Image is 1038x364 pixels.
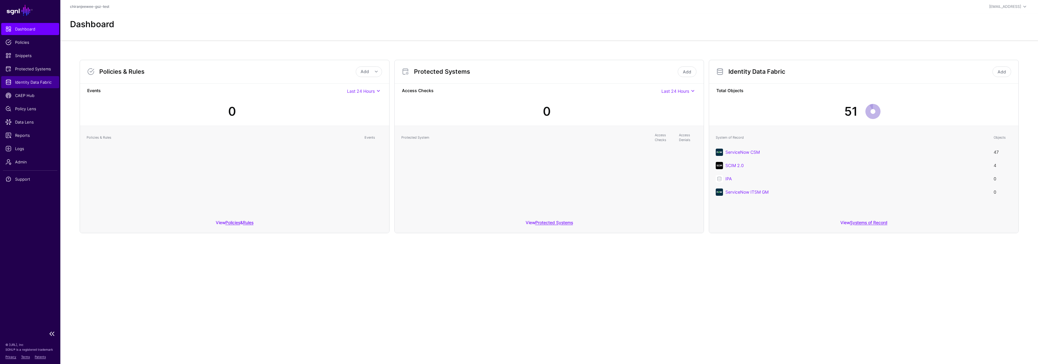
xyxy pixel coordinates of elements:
[991,146,1015,159] td: 47
[361,69,369,74] span: Add
[80,216,389,233] div: View &
[991,130,1015,146] th: Objects
[398,130,652,146] th: Protected System
[70,19,114,30] h2: Dashboard
[5,355,16,359] a: Privacy
[5,347,55,352] p: SGNL® is a registered trademark
[991,172,1015,185] td: 0
[716,149,723,156] img: svg+xml;base64,PHN2ZyB3aWR0aD0iNjQiIGhlaWdodD0iNjQiIHZpZXdCb3g9IjAgMCA2NCA2NCIgZmlsbD0ibm9uZSIgeG...
[992,66,1011,77] a: Add
[87,87,347,95] strong: Events
[4,4,57,17] a: SGNL
[243,220,253,225] a: Rules
[991,159,1015,172] td: 4
[716,162,723,169] img: svg+xml;base64,PHN2ZyB3aWR0aD0iNjQiIGhlaWdodD0iNjQiIHZpZXdCb3g9IjAgMCA2NCA2NCIgZmlsbD0ibm9uZSIgeG...
[1,89,59,101] a: CAEP Hub
[543,102,551,121] div: 0
[1,63,59,75] a: Protected Systems
[5,176,55,182] span: Support
[713,130,991,146] th: System of Record
[676,130,700,146] th: Access Denials
[716,87,1011,95] strong: Total Objects
[1,50,59,62] a: Snippets
[1,129,59,141] a: Reports
[5,79,55,85] span: Identity Data Fabric
[725,150,760,155] a: ServiceNow CSM
[5,132,55,138] span: Reports
[991,185,1015,199] td: 0
[725,176,732,181] a: IPA
[1,36,59,48] a: Policies
[725,163,744,168] a: SCIM 2.0
[225,220,240,225] a: Policies
[5,92,55,98] span: CAEP Hub
[850,220,887,225] a: Systems of Record
[99,68,356,75] h3: Policies & Rules
[678,66,696,77] a: Add
[5,39,55,45] span: Policies
[5,342,55,347] p: © [URL], Inc
[84,130,361,146] th: Policies & Rules
[725,189,769,195] a: ServiceNow ITSM GM
[1,116,59,128] a: Data Lens
[228,102,236,121] div: 0
[844,102,858,121] div: 51
[535,220,573,225] a: Protected Systems
[5,119,55,125] span: Data Lens
[728,68,991,75] h3: Identity Data Fabric
[1,156,59,168] a: Admin
[5,106,55,112] span: Policy Lens
[989,4,1021,9] div: [EMAIL_ADDRESS]
[21,355,30,359] a: Terms
[5,26,55,32] span: Dashboard
[5,159,55,165] span: Admin
[661,89,689,94] span: Last 24 Hours
[1,143,59,155] a: Logs
[347,89,375,94] span: Last 24 Hours
[414,68,677,75] h3: Protected Systems
[1,103,59,115] a: Policy Lens
[70,4,109,9] a: chiranjeewee-gsz-test
[395,216,704,233] div: View
[1,23,59,35] a: Dashboard
[716,188,723,196] img: svg+xml;base64,PHN2ZyB3aWR0aD0iNjQiIGhlaWdodD0iNjQiIHZpZXdCb3g9IjAgMCA2NCA2NCIgZmlsbD0ibm9uZSIgeG...
[35,355,46,359] a: Patents
[5,53,55,59] span: Snippets
[652,130,676,146] th: Access Checks
[5,146,55,152] span: Logs
[361,130,386,146] th: Events
[5,66,55,72] span: Protected Systems
[402,87,662,95] strong: Access Checks
[709,216,1018,233] div: View
[1,76,59,88] a: Identity Data Fabric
